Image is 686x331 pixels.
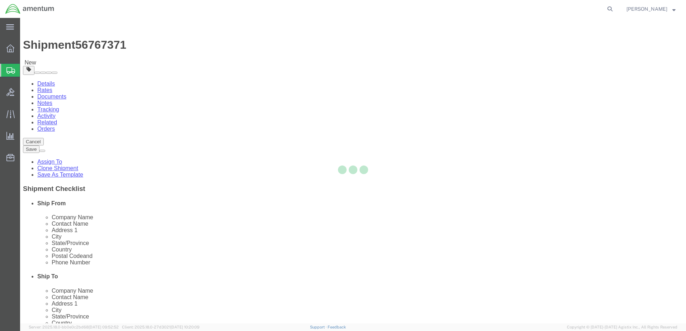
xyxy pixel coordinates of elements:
[29,325,119,329] span: Server: 2025.18.0-bb0e0c2bd68
[89,325,119,329] span: [DATE] 09:52:52
[626,5,667,13] span: Gary Reed
[170,325,199,329] span: [DATE] 10:20:09
[626,5,676,13] button: [PERSON_NAME]
[328,325,346,329] a: Feedback
[122,325,199,329] span: Client: 2025.18.0-27d3021
[5,4,55,14] img: logo
[310,325,328,329] a: Support
[567,324,677,330] span: Copyright © [DATE]-[DATE] Agistix Inc., All Rights Reserved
